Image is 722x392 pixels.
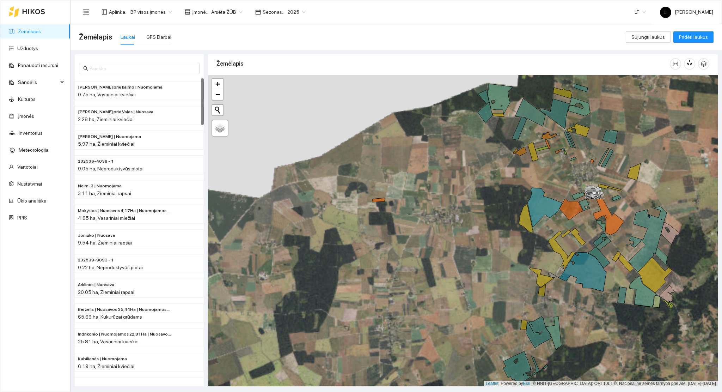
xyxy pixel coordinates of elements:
span: 2025 [287,7,306,17]
a: Žemėlapis [18,29,41,34]
span: Rolando prie Valės | Nuosava [78,109,153,115]
span: 0.22 ha, Neproduktyvūs plotai [78,265,143,270]
span: 20.05 ha, Žieminiai rapsai [78,289,134,295]
button: menu-fold [79,5,93,19]
span: 65.69 ha, Kukurūzai grūdams [78,314,142,320]
span: Sujungti laukus [631,33,665,41]
span: + [215,79,220,88]
span: Arsėta ŽŪB [211,7,243,17]
span: Pridėti laukus [679,33,708,41]
span: LT [635,7,646,17]
span: column-width [670,61,681,67]
button: Pridėti laukus [673,31,714,43]
span: 232536-4039 - 1 [78,158,114,165]
span: 5.97 ha, Žieminiai kviečiai [78,141,134,147]
span: Sandėlis [18,75,58,89]
a: Sujungti laukus [626,34,671,40]
span: Berželis | Nuosavos 35,44Ha | Nuomojamos 30,25Ha [78,306,172,313]
span: 9.54 ha, Žieminiai rapsai [78,240,132,246]
span: L [665,7,667,18]
a: Zoom in [212,79,223,89]
span: Rolando prie kaimo | Nuomojama [78,84,163,91]
a: Esri [523,381,531,386]
span: − [215,90,220,99]
a: Leaflet [486,381,498,386]
div: Žemėlapis [216,54,670,74]
span: 2.28 ha, Žieminiai kviečiai [78,116,134,122]
div: | Powered by © HNIT-[GEOGRAPHIC_DATA]; ORT10LT ©, Nacionalinė žemės tarnyba prie AM, [DATE]-[DATE] [484,381,718,387]
span: 0.05 ha, Neproduktyvūs plotai [78,166,143,171]
span: BP visos įmonės [130,7,172,17]
span: Arklinės | Nuosava [78,282,114,288]
span: Žemėlapis [79,31,112,43]
span: shop [185,9,190,15]
a: Vartotojai [17,164,38,170]
span: 4.85 ha, Vasariniai miežiai [78,215,135,221]
span: 232539-9893 - 1 [78,257,114,264]
a: Nustatymai [17,181,42,187]
a: Ūkio analitika [17,198,47,204]
button: Initiate a new search [212,105,223,115]
input: Paieška [90,65,195,72]
span: 25.81 ha, Vasariniai kviečiai [78,339,139,344]
span: Neim-3 | Nuomojama [78,183,122,189]
a: Užduotys [17,46,38,51]
span: Kubilienės | Nuomojama [78,356,127,362]
span: Įmonė : [192,8,207,16]
a: Įmonės [18,113,34,119]
span: 0.75 ha, Vasariniai kviečiai [78,92,136,97]
a: Zoom out [212,89,223,100]
a: Inventorius [19,130,43,136]
a: Kultūros [18,96,36,102]
span: Ginaičių Valiaus | Nuomojama [78,133,141,140]
span: 6.19 ha, Žieminiai kviečiai [78,363,134,369]
span: menu-fold [83,9,89,15]
span: 3.11 ha, Žieminiai rapsai [78,191,131,196]
div: GPS Darbai [146,33,171,41]
span: calendar [255,9,261,15]
span: Mokyklos | Nuosavos 4,17Ha | Nuomojamos 0,68Ha [78,207,172,214]
a: Meteorologija [19,147,49,153]
span: layout [102,9,107,15]
span: | [532,381,533,386]
span: [PERSON_NAME] [660,9,713,15]
button: column-width [670,58,681,70]
span: search [83,66,88,71]
span: Aplinka : [109,8,126,16]
a: Panaudoti resursai [18,62,58,68]
a: Layers [212,120,228,136]
a: PPIS [17,215,27,221]
button: Sujungti laukus [626,31,671,43]
span: Indrikonio | Nuomojamos 22,81Ha | Nuosavos 3,00 Ha [78,331,172,338]
div: Laukai [121,33,135,41]
a: Pridėti laukus [673,34,714,40]
span: Sezonas : [263,8,283,16]
span: Joniuko | Nuosava [78,232,115,239]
